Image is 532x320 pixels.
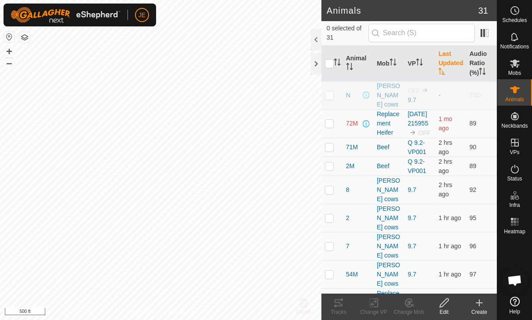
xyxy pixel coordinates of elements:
th: Animal [343,46,373,81]
span: 96 [470,243,477,250]
button: Map Layers [19,32,30,43]
span: Help [509,309,520,314]
span: 7 [346,242,350,251]
span: 7 Sep 2025 at 7:33 pm [438,271,461,278]
span: OFF [418,129,430,136]
a: Contact Us [169,309,195,316]
span: 97 [470,271,477,278]
span: JE [138,11,146,20]
p-sorticon: Activate to sort [438,69,445,76]
button: – [4,58,15,68]
span: 95 [470,214,477,221]
div: Replacement Heifer [377,289,401,316]
a: 9.7 [408,271,416,278]
span: Neckbands [501,123,528,129]
img: to [409,129,416,136]
th: Last Updated [435,46,466,81]
div: Replacement Heifer [377,110,401,137]
span: Animals [505,97,524,102]
a: Q 9.2-VP001 [408,158,426,174]
div: Beef [377,143,401,152]
span: OFF [408,87,420,94]
span: 89 [470,120,477,127]
span: 7 Sep 2025 at 7:33 pm [438,243,461,250]
span: 31 [478,4,488,17]
span: 7 Sep 2025 at 7:03 pm [438,139,452,155]
div: [PERSON_NAME] cows [377,176,401,204]
th: Mob [373,46,404,81]
span: 7 Sep 2025 at 7:03 pm [438,158,452,174]
th: VP [404,46,435,81]
span: 92 [470,186,477,193]
a: 9.7 [408,96,416,103]
img: to [422,87,429,94]
div: Beef [377,162,401,171]
span: Heatmap [504,229,525,234]
span: 30 Jul 2025 at 12:03 pm [438,115,452,132]
span: - [438,92,441,99]
button: Reset Map [4,32,15,42]
p-sorticon: Activate to sort [416,60,423,67]
span: VPs [510,150,519,155]
div: [PERSON_NAME] cows [377,232,401,260]
div: Open chat [502,267,528,294]
img: Gallagher Logo [11,7,120,23]
p-sorticon: Activate to sort [346,64,353,71]
span: 90 [470,143,477,151]
a: Q 9.2-VP001 [408,139,426,155]
h2: Animals [327,5,478,16]
span: 2M [346,162,354,171]
span: Infra [509,202,520,208]
span: 89 [470,162,477,169]
p-sorticon: Activate to sort [334,60,341,67]
p-sorticon: Activate to sort [479,69,486,76]
a: 9.7 [408,186,416,193]
span: 2 [346,213,350,223]
span: Notifications [500,44,529,49]
div: Edit [426,308,462,316]
div: Change VP [356,308,391,316]
span: 7 Sep 2025 at 7:03 pm [438,181,452,198]
span: Schedules [502,18,527,23]
span: 71M [346,143,358,152]
a: [DATE] 215955 [408,110,428,127]
span: Status [507,176,522,181]
span: 0 selected of 31 [327,24,368,42]
a: Help [497,293,532,318]
span: TBD [470,92,482,99]
p-sorticon: Activate to sort [390,60,397,67]
input: Search (S) [368,24,475,42]
a: 9.7 [408,214,416,221]
span: 8 [346,185,350,195]
div: [PERSON_NAME] cows [377,261,401,288]
span: 72M [346,119,358,128]
a: 9.7 [408,243,416,250]
span: Mobs [508,70,521,76]
span: 54M [346,270,358,279]
div: Create [462,308,497,316]
th: Audio Ratio (%) [466,46,497,81]
div: Tracks [321,308,356,316]
div: [PERSON_NAME] cows [377,81,401,109]
span: 7 Sep 2025 at 7:33 pm [438,214,461,221]
button: + [4,46,15,57]
div: Change Mob [391,308,426,316]
a: Privacy Policy [126,309,159,316]
div: [PERSON_NAME] cows [377,204,401,232]
span: N [346,91,350,100]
